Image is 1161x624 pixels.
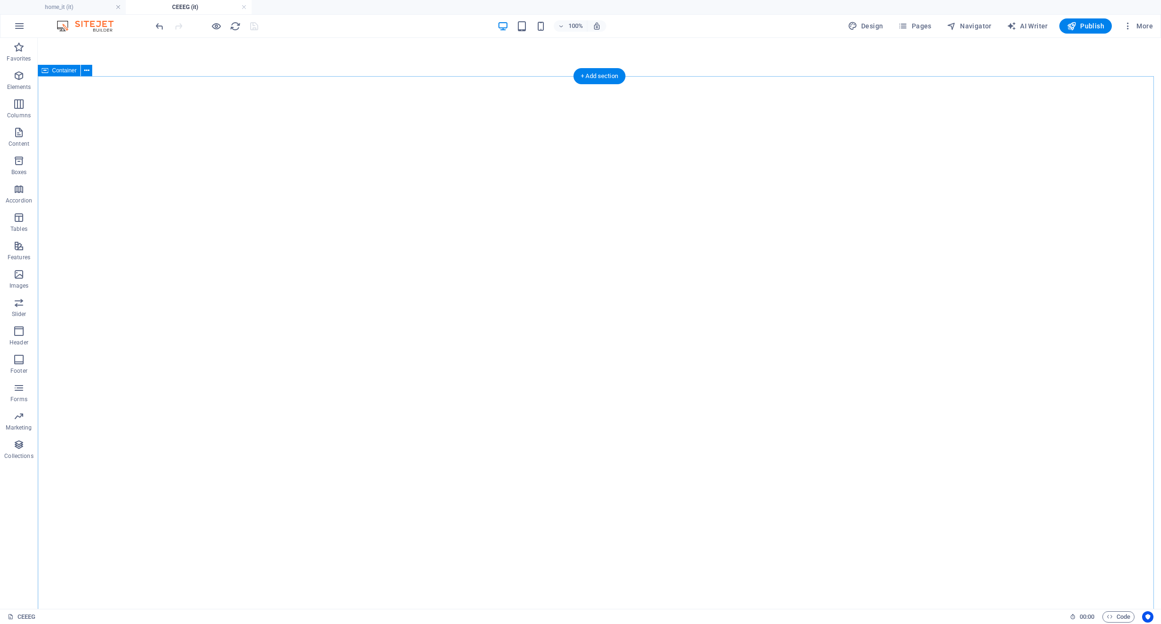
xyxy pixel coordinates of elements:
button: AI Writer [1003,18,1052,34]
button: More [1119,18,1157,34]
button: reload [229,20,241,32]
p: Columns [7,112,31,119]
button: undo [154,20,165,32]
p: Footer [10,367,27,375]
p: Tables [10,225,27,233]
div: Design (Ctrl+Alt+Y) [844,18,887,34]
p: Collections [4,452,33,460]
p: Content [9,140,29,148]
span: Design [848,21,883,31]
span: Container [52,68,77,73]
i: On resize automatically adjust zoom level to fit chosen device. [593,22,601,30]
span: Publish [1067,21,1104,31]
p: Forms [10,395,27,403]
a: Click to cancel selection. Double-click to open Pages [8,611,36,623]
p: Elements [7,83,31,91]
p: Favorites [7,55,31,62]
p: Features [8,254,30,261]
button: Navigator [943,18,995,34]
p: Accordion [6,197,32,204]
span: Navigator [947,21,992,31]
div: + Add section [573,68,626,84]
span: : [1086,613,1088,620]
button: Usercentrics [1142,611,1153,623]
h6: Session time [1070,611,1095,623]
p: Images [9,282,29,290]
span: 00 00 [1080,611,1094,623]
p: Header [9,339,28,346]
button: Design [844,18,887,34]
p: Slider [12,310,26,318]
span: More [1123,21,1153,31]
span: Pages [898,21,931,31]
p: Marketing [6,424,32,431]
h4: CEEEG (it) [126,2,252,12]
h6: 100% [568,20,583,32]
button: 100% [554,20,587,32]
button: Pages [894,18,935,34]
p: Boxes [11,168,27,176]
i: Undo: Change options (Ctrl+Z) [154,21,165,32]
span: Code [1107,611,1130,623]
button: Publish [1059,18,1112,34]
span: AI Writer [1007,21,1048,31]
button: Code [1102,611,1135,623]
img: Editor Logo [54,20,125,32]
